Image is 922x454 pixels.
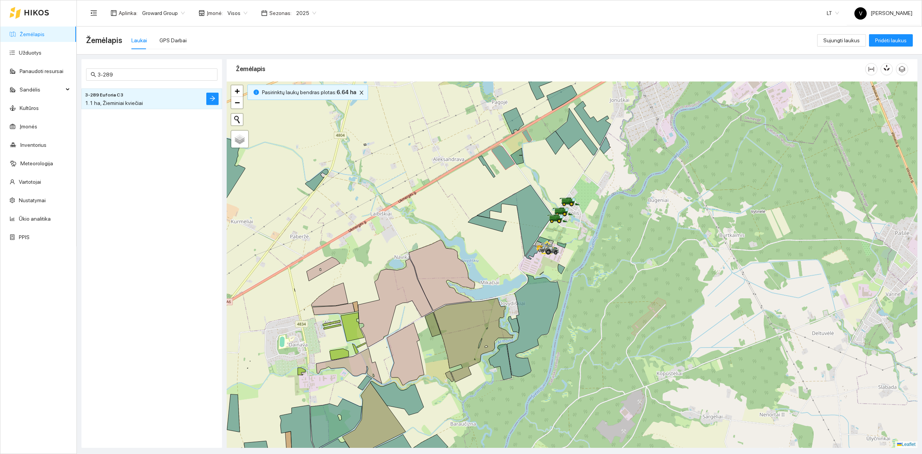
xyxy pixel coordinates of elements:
span: search [91,72,96,77]
a: Vartotojai [19,179,41,185]
a: Meteorologija [20,160,53,166]
b: 6.64 ha [337,89,356,95]
span: Groward Group [142,7,185,19]
span: V [859,7,862,20]
span: Pridėti laukus [875,36,907,45]
span: Aplinka : [119,9,138,17]
a: Zoom out [231,97,243,108]
a: Sujungti laukus [817,37,866,43]
span: Sezonas : [269,9,292,17]
a: Įmonės [20,123,37,130]
button: close [357,88,366,97]
input: Paieška [98,70,213,79]
button: arrow-right [206,93,219,105]
div: Žemėlapis [236,58,865,80]
a: Ūkio analitika [19,216,51,222]
span: layout [111,10,117,16]
span: info-circle [254,90,259,95]
span: calendar [261,10,267,16]
button: Initiate a new search [231,114,243,125]
span: LT [827,7,839,19]
a: Leaflet [897,442,915,447]
a: Užduotys [19,50,41,56]
span: arrow-right [209,95,216,103]
span: Sujungti laukus [823,36,860,45]
a: PPIS [19,234,30,240]
span: Įmonė : [207,9,223,17]
button: Pridėti laukus [869,34,913,47]
span: Visos [227,7,247,19]
span: − [235,98,240,107]
a: Inventorius [20,142,46,148]
a: Kultūros [20,105,39,111]
span: 3-289 Euforia C3 [85,91,123,99]
span: close [357,90,366,95]
button: menu-fold [86,5,101,21]
span: Sandėlis [20,82,63,97]
span: [PERSON_NAME] [854,10,912,16]
span: 2025 [296,7,316,19]
span: Pasirinktų laukų bendras plotas : [262,88,356,96]
button: Sujungti laukus [817,34,866,47]
span: column-width [866,66,877,72]
div: GPS Darbai [159,36,187,45]
span: + [235,86,240,96]
span: 1.1 ha, Žieminiai kviečiai [85,100,143,106]
a: Zoom in [231,85,243,97]
div: Laukai [131,36,147,45]
a: Žemėlapis [20,31,45,37]
a: Pridėti laukus [869,37,913,43]
button: column-width [865,63,877,75]
span: Žemėlapis [86,34,122,47]
a: Nustatymai [19,197,46,203]
a: Layers [231,131,248,148]
span: shop [199,10,205,16]
a: Panaudoti resursai [20,68,63,74]
span: menu-fold [90,10,97,17]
